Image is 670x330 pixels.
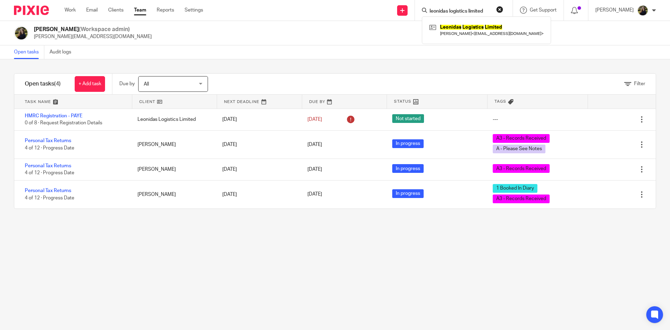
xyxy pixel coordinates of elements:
a: + Add task [75,76,105,92]
a: Email [86,7,98,14]
p: [PERSON_NAME] [595,7,634,14]
input: Search [429,8,492,15]
a: Personal Tax Returns [25,188,71,193]
h1: Open tasks [25,80,61,88]
span: Filter [634,81,645,86]
img: Pixie [14,6,49,15]
a: HMRC Registration - PAYE [25,113,82,118]
h2: [PERSON_NAME] [34,26,152,33]
span: 0 of 8 · Request Registration Details [25,121,102,126]
span: A3 - Records Received [493,195,550,203]
a: Work [65,7,76,14]
span: Get Support [530,8,557,13]
span: [DATE] [307,117,322,122]
span: [DATE] [307,192,322,197]
span: Status [394,98,411,104]
a: Reports [157,7,174,14]
div: [PERSON_NAME] [131,188,215,201]
a: Audit logs [50,45,76,59]
div: [PERSON_NAME] [131,138,215,152]
div: [DATE] [215,112,300,126]
span: 4 of 12 · Progress Date [25,170,74,175]
a: Open tasks [14,45,44,59]
div: [DATE] [215,138,300,152]
img: ACCOUNTING4EVERYTHING-13.jpg [14,26,29,41]
img: ACCOUNTING4EVERYTHING-13.jpg [637,5,648,16]
span: A3 - Records Received [493,134,550,143]
span: A - Please See Notes [493,145,545,153]
span: (Workspace admin) [79,27,130,32]
p: [PERSON_NAME][EMAIL_ADDRESS][DOMAIN_NAME] [34,33,152,40]
div: [DATE] [215,188,300,201]
a: Personal Tax Returns [25,163,71,168]
span: 1 Booked In Diary [493,184,537,193]
div: Leonidas Logistics Limited [131,112,215,126]
span: In progress [392,139,424,148]
a: Personal Tax Returns [25,138,71,143]
div: [DATE] [215,162,300,176]
span: In progress [392,164,424,173]
span: Tags [494,98,506,104]
p: Due by [119,80,135,87]
span: 4 of 12 · Progress Date [25,146,74,151]
span: All [144,82,149,87]
span: 4 of 12 · Progress Date [25,196,74,200]
div: --- [493,116,498,123]
span: (4) [54,81,61,87]
button: Clear [496,6,503,13]
a: Clients [108,7,124,14]
span: In progress [392,189,424,198]
a: Settings [185,7,203,14]
span: A3 - Records Received [493,164,550,173]
a: Team [134,7,146,14]
span: Not started [392,114,424,123]
span: [DATE] [307,142,322,147]
div: [PERSON_NAME] [131,162,215,176]
span: [DATE] [307,167,322,172]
